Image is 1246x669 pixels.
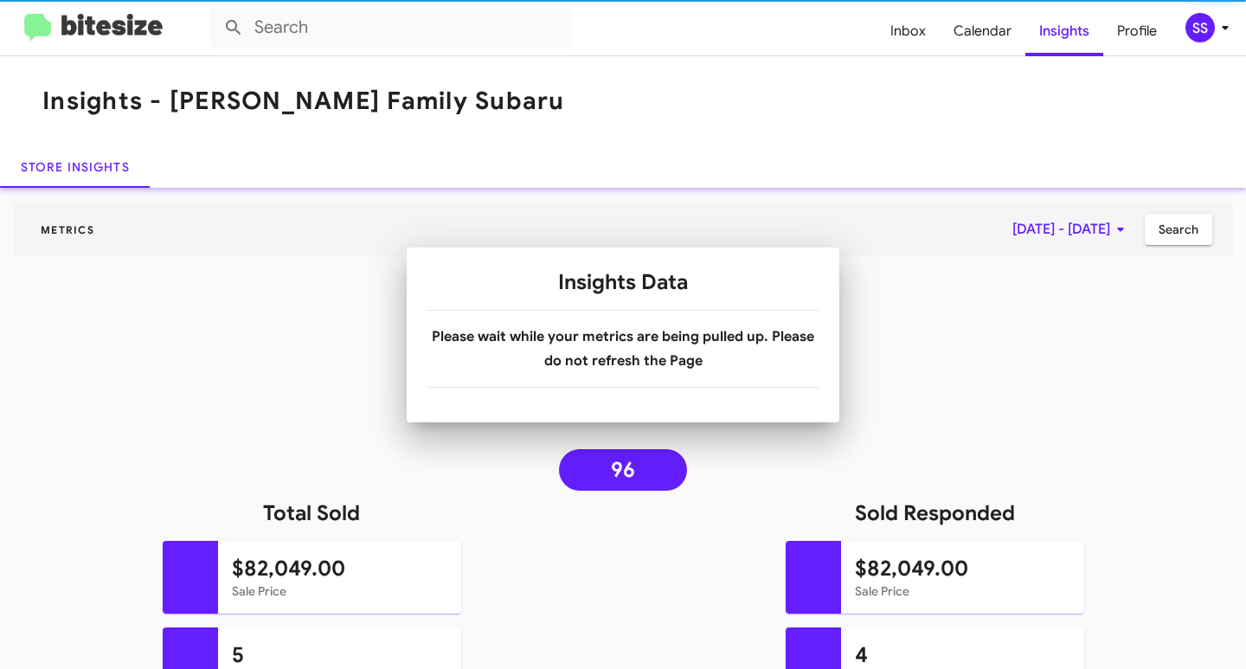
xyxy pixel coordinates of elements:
h1: $82,049.00 [232,555,447,582]
b: Please wait while your metrics are being pulled up. Please do not refresh the Page [432,328,814,370]
span: Profile [1103,6,1171,56]
h1: $82,049.00 [855,555,1070,582]
h1: 4 [855,641,1070,669]
span: Search [1159,214,1198,245]
div: SS [1185,13,1215,42]
h1: 5 [232,641,447,669]
span: Inbox [877,6,940,56]
span: [DATE] - [DATE] [1012,214,1131,245]
span: Metrics [27,223,108,236]
span: Calendar [940,6,1025,56]
input: Search [209,7,573,48]
mat-card-subtitle: Sale Price [232,582,447,600]
span: 96 [611,461,635,479]
mat-card-subtitle: Sale Price [855,582,1070,600]
h1: Sold Responded [623,499,1246,527]
h1: Insights Data [427,268,819,296]
span: Insights [1025,6,1103,56]
h1: Insights - [PERSON_NAME] Family Subaru [42,87,565,115]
